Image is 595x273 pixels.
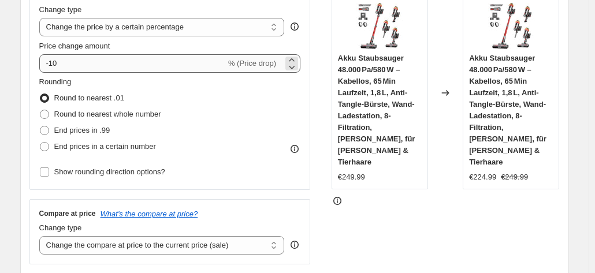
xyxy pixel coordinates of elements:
[469,171,496,183] div: €224.99
[54,110,161,118] span: Round to nearest whole number
[289,21,300,32] div: help
[338,171,365,183] div: €249.99
[39,5,82,14] span: Change type
[488,3,534,49] img: 61-qSHbW5BL_80x.jpg
[289,239,300,250] div: help
[39,77,72,86] span: Rounding
[356,3,403,49] img: 61-qSHbW5BL_80x.jpg
[54,142,156,151] span: End prices in a certain number
[39,54,226,73] input: -15
[101,210,198,218] button: What's the compare at price?
[228,59,276,68] span: % (Price drop)
[54,167,165,176] span: Show rounding direction options?
[54,126,110,134] span: End prices in .99
[54,94,124,102] span: Round to nearest .01
[39,223,82,232] span: Change type
[39,42,110,50] span: Price change amount
[39,209,96,218] h3: Compare at price
[338,54,415,166] span: Akku Staubsauger 48.000 Pa/580 W – Kabellos, 65 Min Laufzeit, 1,8 L, Anti-Tangle-Bürste, Wand-Lad...
[501,171,528,183] strike: €249.99
[469,54,546,166] span: Akku Staubsauger 48.000 Pa/580 W – Kabellos, 65 Min Laufzeit, 1,8 L, Anti-Tangle-Bürste, Wand-Lad...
